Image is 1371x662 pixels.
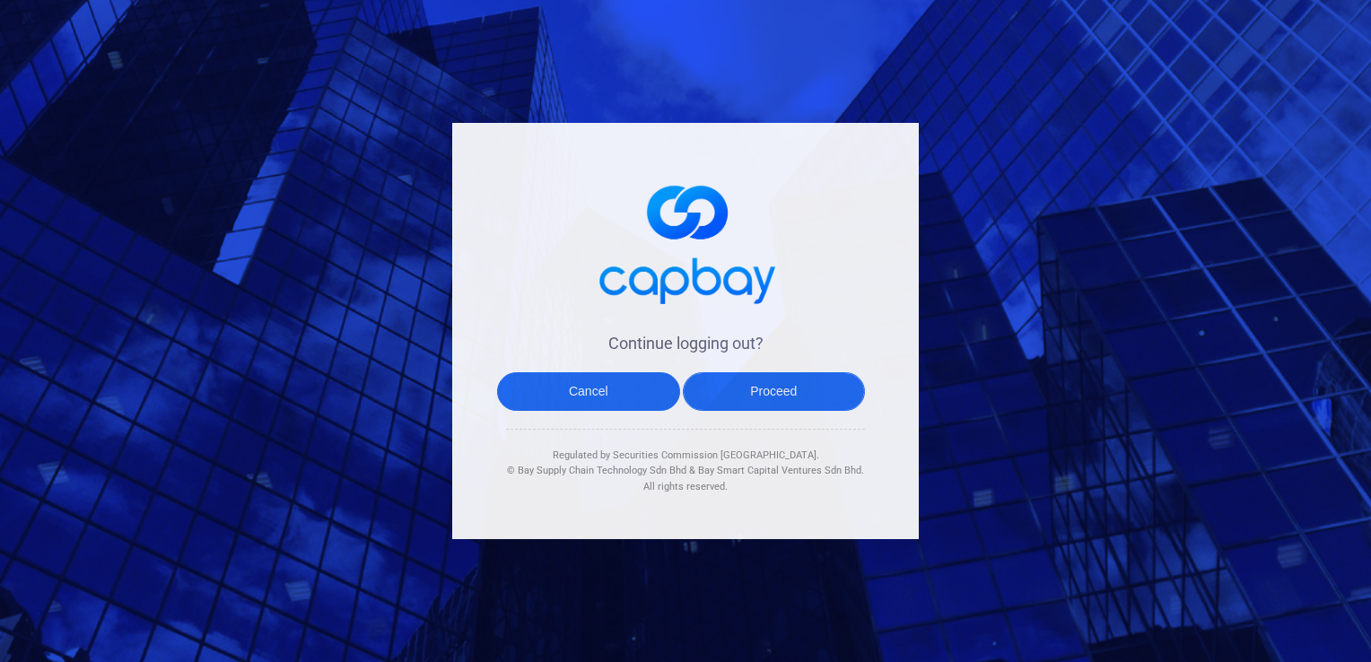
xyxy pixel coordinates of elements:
span: © Bay Supply Chain Technology Sdn Bhd [507,465,686,476]
button: Cancel [497,372,680,411]
span: Bay Smart Capital Ventures Sdn Bhd. [698,465,864,476]
img: logo [587,168,784,315]
button: Proceed [683,372,866,411]
div: Regulated by Securities Commission [GEOGRAPHIC_DATA]. & All rights reserved. [506,430,865,495]
h4: Continue logging out? [506,333,865,354]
